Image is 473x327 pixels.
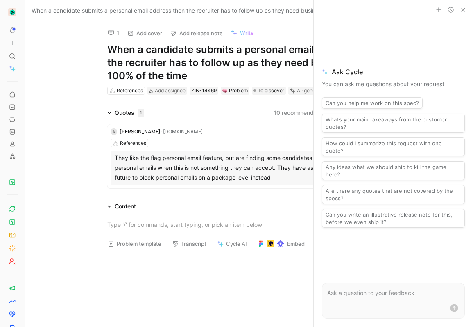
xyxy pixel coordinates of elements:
div: To discover [252,87,286,95]
div: ZIN-14469 [191,87,217,95]
div: Quotes [115,108,144,118]
span: · [DOMAIN_NAME] [161,128,203,135]
div: They like the flag personal email feature, but are finding some candidates are still submitting p... [115,153,383,183]
div: 1 [138,109,144,117]
div: A [111,128,117,135]
div: Quotes1 [104,108,147,118]
button: What’s your main takeaways from the customer quotes? [322,114,465,133]
span: To discover [258,87,284,95]
button: Any ideas what we should ship to kill the game here? [322,161,465,180]
button: Add cover [124,27,166,39]
div: References [120,139,146,147]
img: Zinc [8,8,16,16]
div: AI-generated [297,87,327,95]
div: References [117,87,143,95]
div: Content [104,201,139,211]
button: Add release note [167,27,226,39]
button: Can you write an illustrative release note for this, before we even ship it? [322,209,465,228]
div: 🧠Problem [221,87,249,95]
button: Cycle AI [213,238,251,249]
button: Transcript [168,238,210,249]
button: 1 [104,27,123,39]
button: Are there any quotes that are not covered by the specs? [322,185,465,204]
div: Problem [222,87,248,95]
span: Add assignee [155,87,186,94]
button: Zinc [7,7,18,18]
p: You can ask me questions about your request [322,79,465,89]
button: How could I summarize this request with one quote? [322,137,465,156]
span: Ask Cycle [322,67,465,77]
button: Problem template [104,238,165,249]
button: 10 recommended quotes [274,108,341,118]
h1: When a candidate submits a personal email address then the recruiter has to follow up as they nee... [107,43,391,82]
img: 🧠 [222,88,227,93]
span: When a candidate submits a personal email address then the recruiter has to follow up as they nee... [32,6,389,16]
div: Content [115,201,136,211]
span: Write [240,29,254,37]
button: Write [227,27,258,39]
button: Can you help me work on this spec? [322,97,423,109]
button: Embed [254,238,308,249]
span: [PERSON_NAME] [120,128,161,135]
